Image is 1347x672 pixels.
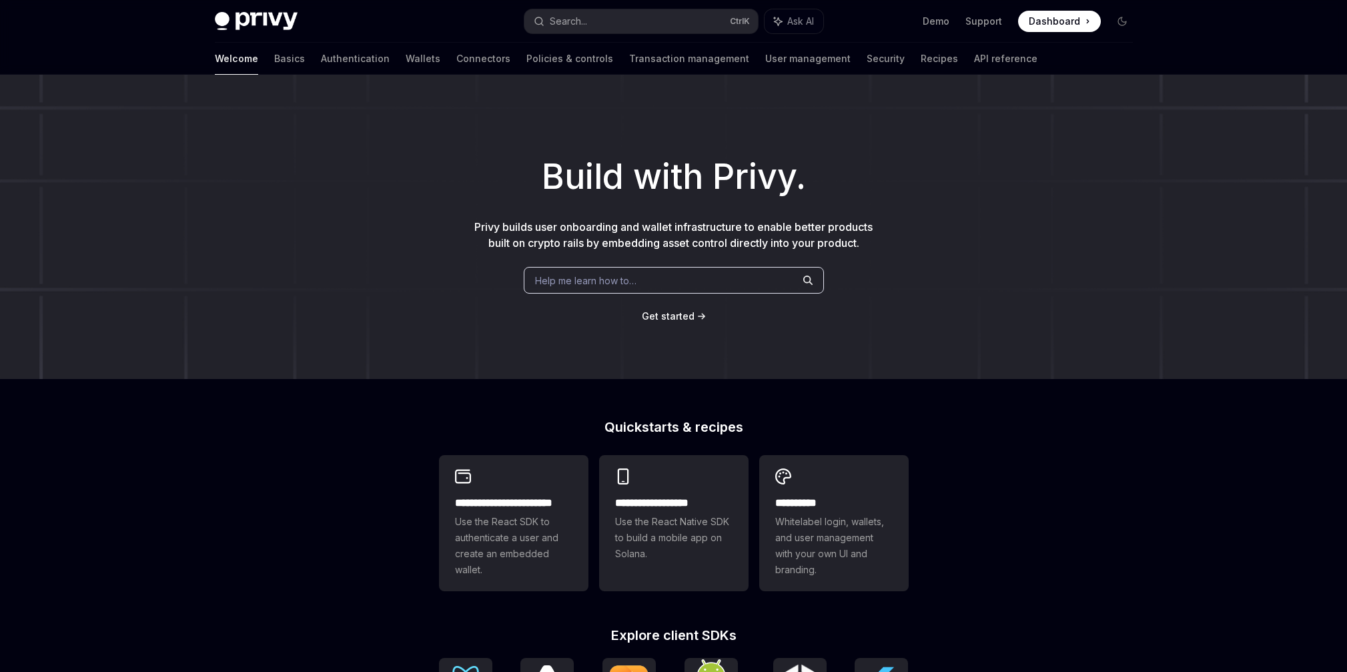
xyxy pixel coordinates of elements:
a: Get started [642,310,695,323]
h2: Quickstarts & recipes [439,420,909,434]
span: Whitelabel login, wallets, and user management with your own UI and branding. [775,514,893,578]
a: Basics [274,43,305,75]
button: Ask AI [765,9,823,33]
span: Help me learn how to… [535,274,636,288]
span: Use the React Native SDK to build a mobile app on Solana. [615,514,733,562]
a: Wallets [406,43,440,75]
a: API reference [974,43,1037,75]
div: Search... [550,13,587,29]
span: Ask AI [787,15,814,28]
span: Ctrl K [730,16,750,27]
a: Transaction management [629,43,749,75]
a: Authentication [321,43,390,75]
span: Use the React SDK to authenticate a user and create an embedded wallet. [455,514,572,578]
a: Recipes [921,43,958,75]
a: Welcome [215,43,258,75]
a: Connectors [456,43,510,75]
h1: Build with Privy. [21,151,1326,203]
h2: Explore client SDKs [439,629,909,642]
a: Support [965,15,1002,28]
button: Search...CtrlK [524,9,758,33]
a: **** **** **** ***Use the React Native SDK to build a mobile app on Solana. [599,455,749,591]
span: Dashboard [1029,15,1080,28]
a: Security [867,43,905,75]
span: Get started [642,310,695,322]
button: Toggle dark mode [1111,11,1133,32]
a: Policies & controls [526,43,613,75]
img: dark logo [215,12,298,31]
a: Dashboard [1018,11,1101,32]
span: Privy builds user onboarding and wallet infrastructure to enable better products built on crypto ... [474,220,873,250]
a: **** *****Whitelabel login, wallets, and user management with your own UI and branding. [759,455,909,591]
a: User management [765,43,851,75]
a: Demo [923,15,949,28]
